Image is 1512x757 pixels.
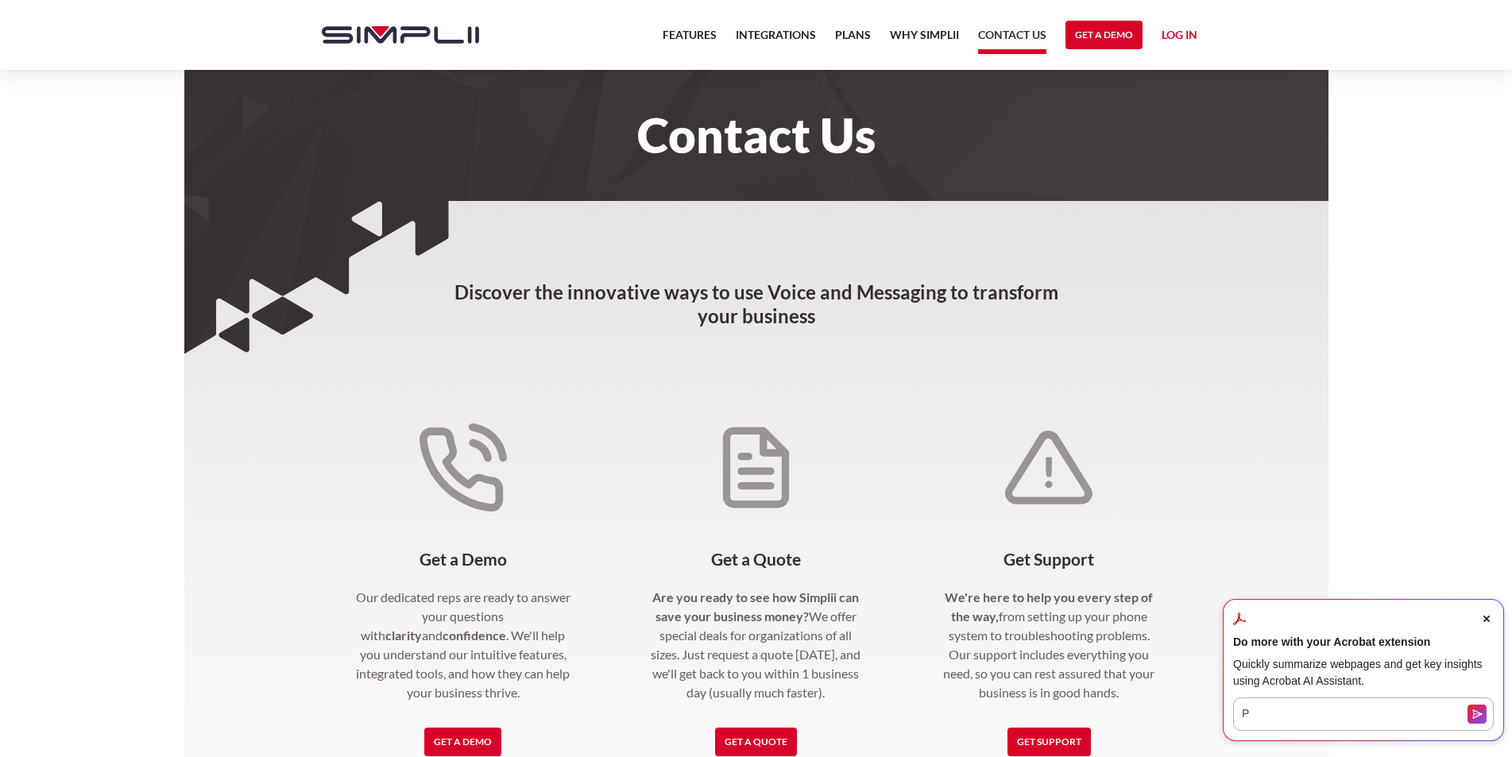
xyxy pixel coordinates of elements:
a: Plans [835,25,871,54]
a: Features [663,25,717,54]
a: Get a Demo [424,728,501,756]
a: Get Support [1007,728,1091,756]
strong: Discover the innovative ways to use Voice and Messaging to transform your business [454,280,1058,327]
strong: Are you ready to see how Simplii can save your business money? [652,589,859,624]
h4: Get Support [939,550,1159,569]
a: Why Simplii [890,25,959,54]
h4: Get a Demo [354,550,574,569]
h1: Contact Us [306,118,1207,153]
strong: confidence [443,628,506,643]
p: We offer special deals for organizations of all sizes. Just request a quote [DATE], and we'll get... [646,588,866,702]
a: Contact US [978,25,1046,54]
p: from setting up your phone system to troubleshooting problems. Our support includes everything yo... [939,588,1159,702]
a: Get a Quote [715,728,797,756]
a: Get a Demo [1065,21,1143,49]
p: Our dedicated reps are ready to answer your questions with and . We'll help you understand our in... [354,588,574,702]
h4: Get a Quote [646,550,866,569]
a: Integrations [736,25,816,54]
img: Simplii [322,26,479,44]
strong: We're here to help you every step of the way, [945,589,1153,624]
a: Log in [1162,25,1197,49]
strong: clarity [385,628,422,643]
